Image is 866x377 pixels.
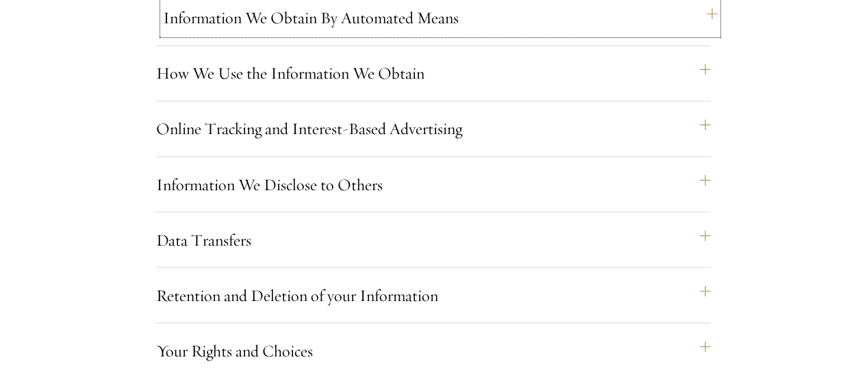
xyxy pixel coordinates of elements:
button: How We Use the Information We Obtain [156,57,711,90]
button: Online Tracking and Interest-Based Advertising [156,112,711,145]
button: Information We Obtain By Automated Means [163,1,717,34]
button: Data Transfers [156,223,711,256]
button: Retention and Deletion of your Information [156,278,711,311]
button: Information We Disclose to Others [156,168,711,200]
button: Your Rights and Choices [156,334,711,367]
